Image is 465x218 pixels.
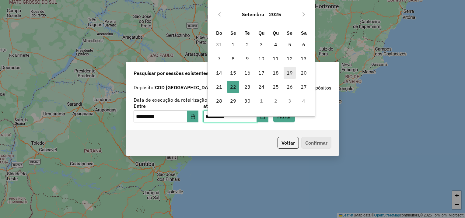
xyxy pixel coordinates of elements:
td: 11 [268,51,282,65]
button: Previous Month [215,9,224,19]
button: Choose Date [187,111,199,123]
span: Pesquisar por sessões existentes [134,69,208,77]
td: 3 [283,94,297,108]
span: 3 [255,38,267,51]
span: 28 [213,95,225,107]
span: 16 [241,67,253,79]
span: 17 [255,67,267,79]
td: 4 [268,37,282,51]
span: 26 [284,81,296,93]
td: 24 [254,80,268,94]
td: 20 [297,66,311,80]
span: 13 [298,52,310,65]
span: 21 [213,81,225,93]
td: 22 [226,80,240,94]
td: 17 [254,66,268,80]
td: 5 [283,37,297,51]
strong: CDD [GEOGRAPHIC_DATA] [155,84,215,90]
td: 1 [226,37,240,51]
span: 24 [255,81,267,93]
button: Filtrar [273,111,295,122]
td: 25 [268,80,282,94]
td: 12 [283,51,297,65]
button: Choose Year [267,7,284,22]
span: 6 [298,38,310,51]
span: 8 [227,52,239,65]
td: 16 [240,66,254,80]
span: 15 [227,67,239,79]
label: Entre [134,102,198,110]
button: Next Month [299,9,309,19]
td: 27 [297,80,311,94]
span: 29 [227,95,239,107]
span: 25 [270,81,282,93]
span: 5 [284,38,296,51]
span: 30 [241,95,253,107]
span: Se [230,30,236,36]
td: 6 [297,37,311,51]
span: Sa [301,30,307,36]
td: 10 [254,51,268,65]
td: 7 [212,51,226,65]
td: 1 [254,94,268,108]
button: Voltar [278,137,299,149]
td: 18 [268,66,282,80]
td: 26 [283,80,297,94]
label: até [203,102,268,110]
span: 27 [298,81,310,93]
span: Te [245,30,250,36]
span: 22 [227,81,239,93]
span: 12 [284,52,296,65]
td: 3 [254,37,268,51]
span: 2 [241,38,253,51]
span: 11 [270,52,282,65]
td: 14 [212,66,226,80]
span: 19 [284,67,296,79]
td: 23 [240,80,254,94]
td: 15 [226,66,240,80]
label: Data de execução da roteirização: [134,96,209,104]
span: 18 [270,67,282,79]
td: 2 [268,94,282,108]
td: 13 [297,51,311,65]
td: 19 [283,66,297,80]
button: Choose Month [239,7,267,22]
td: 29 [226,94,240,108]
td: 28 [212,94,226,108]
td: 9 [240,51,254,65]
span: 7 [213,52,225,65]
span: Qu [273,30,279,36]
span: 20 [298,67,310,79]
td: 8 [226,51,240,65]
td: 31 [212,37,226,51]
td: 21 [212,80,226,94]
span: Do [216,30,222,36]
label: Depósito: [134,84,215,91]
span: 1 [227,38,239,51]
span: Se [287,30,292,36]
span: 10 [255,52,267,65]
td: 4 [297,94,311,108]
td: 2 [240,37,254,51]
span: 14 [213,67,225,79]
span: 23 [241,81,253,93]
span: 9 [241,52,253,65]
td: 30 [240,94,254,108]
span: 4 [270,38,282,51]
span: Qu [258,30,264,36]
